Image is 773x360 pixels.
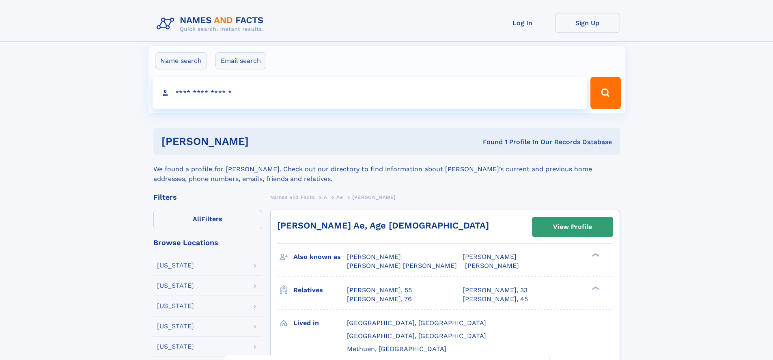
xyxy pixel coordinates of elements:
[590,285,600,291] div: ❯
[553,218,592,236] div: View Profile
[153,155,620,184] div: We found a profile for [PERSON_NAME]. Check out our directory to find information about [PERSON_N...
[590,77,620,109] button: Search Button
[463,253,517,261] span: [PERSON_NAME]
[157,262,194,269] div: [US_STATE]
[157,343,194,350] div: [US_STATE]
[490,13,555,33] a: Log In
[157,303,194,309] div: [US_STATE]
[157,282,194,289] div: [US_STATE]
[555,13,620,33] a: Sign Up
[161,136,366,147] h1: [PERSON_NAME]
[366,138,612,147] div: Found 1 Profile In Our Records Database
[336,194,343,200] span: Ae
[347,345,446,353] span: Methuen, [GEOGRAPHIC_DATA]
[347,262,457,269] span: [PERSON_NAME] [PERSON_NAME]
[293,316,347,330] h3: Lived in
[463,286,528,295] a: [PERSON_NAME], 33
[347,286,412,295] a: [PERSON_NAME], 55
[347,332,486,340] span: [GEOGRAPHIC_DATA], [GEOGRAPHIC_DATA]
[324,192,327,202] a: A
[347,319,486,327] span: [GEOGRAPHIC_DATA], [GEOGRAPHIC_DATA]
[153,239,262,246] div: Browse Locations
[215,52,266,69] label: Email search
[270,192,315,202] a: Names and Facts
[153,77,587,109] input: search input
[193,215,201,223] span: All
[532,217,613,237] a: View Profile
[324,194,327,200] span: A
[153,13,270,35] img: Logo Names and Facts
[157,323,194,330] div: [US_STATE]
[293,250,347,264] h3: Also known as
[463,295,528,304] a: [PERSON_NAME], 45
[590,252,600,258] div: ❯
[352,194,396,200] span: [PERSON_NAME]
[153,210,262,229] label: Filters
[465,262,519,269] span: [PERSON_NAME]
[155,52,207,69] label: Name search
[347,295,412,304] a: [PERSON_NAME], 76
[277,220,489,231] a: [PERSON_NAME] Ae, Age [DEMOGRAPHIC_DATA]
[153,194,262,201] div: Filters
[293,283,347,297] h3: Relatives
[347,253,401,261] span: [PERSON_NAME]
[336,192,343,202] a: Ae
